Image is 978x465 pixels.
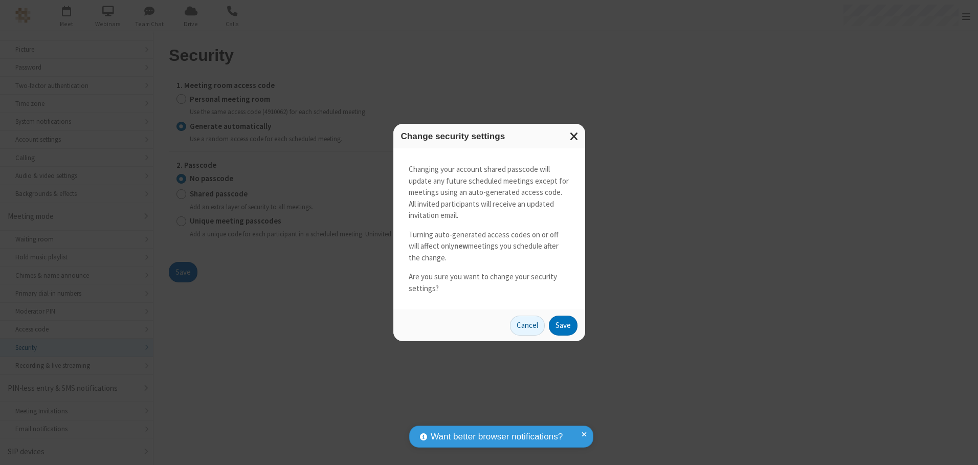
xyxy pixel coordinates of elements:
button: Close modal [564,124,585,149]
button: Cancel [510,316,545,336]
p: Turning auto-generated access codes on or off will affect only meetings you schedule after the ch... [409,229,570,264]
span: Want better browser notifications? [431,430,563,444]
p: Changing your account shared passcode will update any future scheduled meetings except for meetin... [409,164,570,222]
h3: Change security settings [401,131,577,141]
p: Are you sure you want to change your security settings? [409,271,570,294]
strong: new [454,241,468,251]
button: Save [549,316,577,336]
